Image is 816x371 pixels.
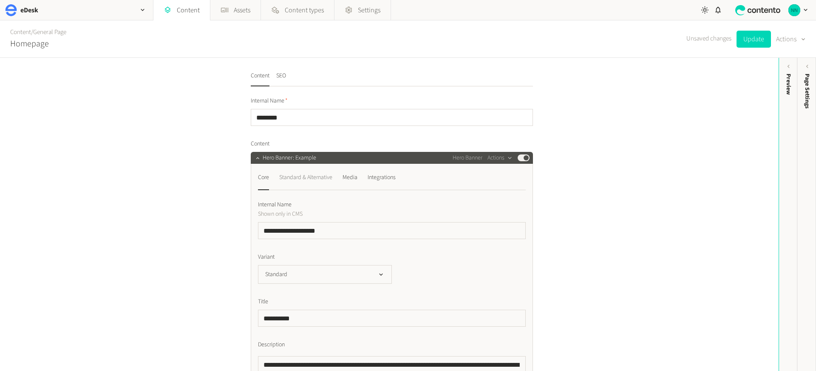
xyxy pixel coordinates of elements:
button: Actions [487,153,513,163]
span: Unsaved changes [686,34,731,44]
a: Content [10,28,31,37]
div: Preview [784,74,793,95]
div: Integrations [368,171,396,184]
span: Content types [285,5,324,15]
button: Update [737,31,771,48]
span: Hero Banner [453,154,482,163]
img: Nikola Nikolov [788,4,800,16]
span: Internal Name [251,97,288,106]
button: Actions [776,31,806,48]
div: Media [343,171,357,184]
span: Description [258,340,285,349]
button: Standard [258,265,392,284]
span: Internal Name [258,200,292,209]
span: / [31,28,33,37]
span: Hero Banner: Example [263,154,316,163]
img: eDesk [5,4,17,16]
span: Content [251,140,269,148]
span: Page Settings [803,74,812,108]
button: Content [251,71,269,86]
span: Settings [358,5,380,15]
a: General Page [33,28,66,37]
span: Variant [258,253,275,262]
div: Standard & Alternative [279,171,332,184]
span: Title [258,297,268,306]
button: SEO [276,71,286,86]
h2: eDesk [20,5,38,15]
p: Shown only in CMS [258,209,451,219]
h2: Homepage [10,37,49,50]
div: Core [258,171,269,184]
